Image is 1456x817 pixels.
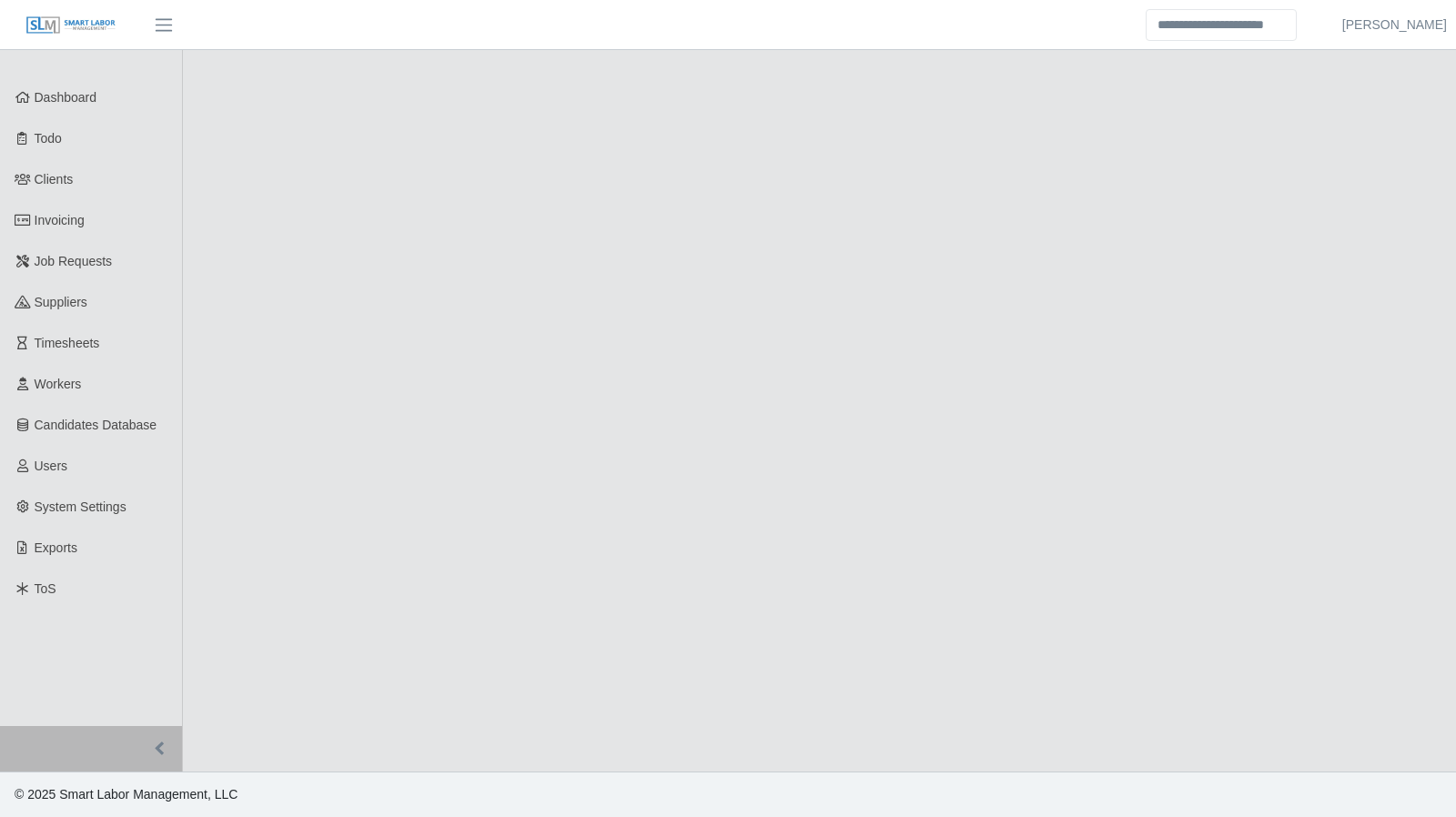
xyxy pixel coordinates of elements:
[25,15,116,35] img: SLM Logo
[35,90,97,105] span: Dashboard
[35,172,74,187] span: Clients
[35,540,77,555] span: Exports
[35,254,113,268] span: Job Requests
[35,131,62,146] span: Todo
[35,336,100,350] span: Timesheets
[1342,15,1447,35] a: [PERSON_NAME]
[35,581,56,596] span: ToS
[1146,9,1297,41] input: Search
[35,295,87,309] span: Suppliers
[35,418,157,432] span: Candidates Database
[15,787,238,802] span: © 2025 Smart Labor Management, LLC
[35,377,82,391] span: Workers
[35,213,85,227] span: Invoicing
[35,459,68,473] span: Users
[35,499,126,514] span: System Settings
